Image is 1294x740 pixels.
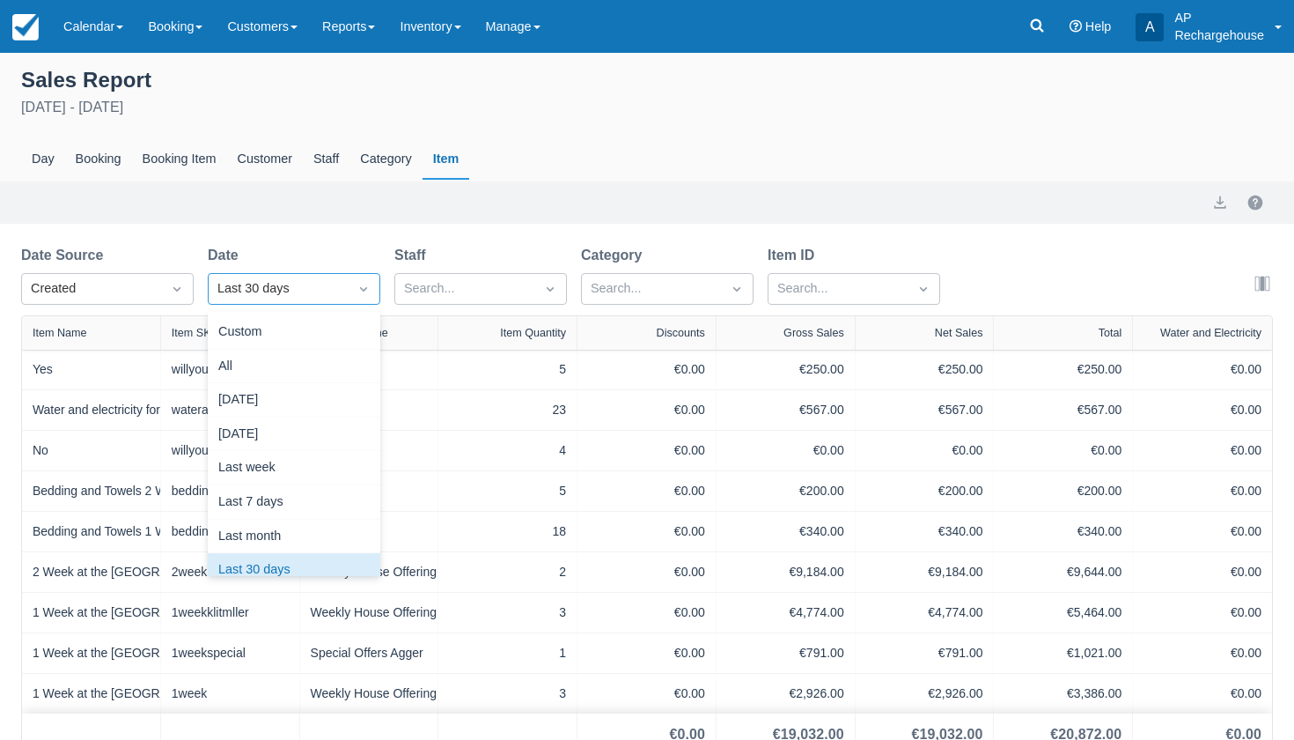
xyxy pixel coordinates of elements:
span: Dropdown icon [915,280,932,298]
span: Dropdown icon [541,280,559,298]
div: €340.00 [727,522,844,541]
div: Last 30 days [217,279,339,299]
span: Dropdown icon [355,280,372,298]
div: €1,021.00 [1004,644,1121,662]
label: Item ID [768,245,821,266]
a: 2 Week at the [GEOGRAPHIC_DATA] in [GEOGRAPHIC_DATA] [33,563,382,581]
div: €0.00 [1143,441,1261,460]
label: Date Source [21,245,110,266]
div: Last 7 days [208,485,380,520]
div: €0.00 [1143,563,1261,581]
div: willyoubebriningapetyes [172,360,289,379]
div: €0.00 [1143,401,1261,419]
span: Dropdown icon [728,280,746,298]
div: €0.00 [588,522,705,541]
label: Staff [394,245,433,266]
div: €791.00 [727,644,844,662]
div: €340.00 [866,522,983,541]
div: €0.00 [588,360,705,379]
div: 4 [449,441,566,460]
a: Bedding and Towels 1 Week [33,522,186,541]
div: €567.00 [727,401,844,419]
div: €0.00 [588,441,705,460]
div: €4,774.00 [866,603,983,622]
a: 1 Week at the [GEOGRAPHIC_DATA] in [GEOGRAPHIC_DATA] [33,684,382,703]
div: €4,774.00 [727,603,844,622]
a: No [33,441,48,460]
div: 23 [449,401,566,419]
div: Sales Report [21,63,1273,93]
p: AP [1174,9,1264,26]
div: Last 30 days [208,553,380,588]
div: waterandelectricityforguests6yearsandolder [172,401,289,419]
span: Dropdown icon [168,280,186,298]
div: Weekly House Offering Agger [311,563,428,581]
div: 1week [172,684,289,703]
div: 5 [449,482,566,500]
div: €567.00 [866,401,983,419]
div: €0.00 [727,441,844,460]
div: Total [1099,327,1122,339]
div: €200.00 [866,482,983,500]
div: Custom [208,315,380,350]
div: beddingandtowels2week [172,482,289,500]
div: Special Offers Agger [311,644,428,662]
div: €0.00 [588,644,705,662]
a: 1 Week at the [GEOGRAPHIC_DATA] in [GEOGRAPHIC_DATA] [33,603,382,622]
div: €250.00 [866,360,983,379]
div: Staff [303,139,349,180]
div: Day [21,139,65,180]
div: Net Sales [935,327,983,339]
div: Last week [208,451,380,485]
a: Bedding and Towels 2 Week [33,482,186,500]
div: €250.00 [727,360,844,379]
div: 18 [449,522,566,541]
div: 1weekklitmller [172,603,289,622]
div: Gross Sales [783,327,844,339]
div: 1weekspecial [172,644,289,662]
div: Item Quantity [500,327,566,339]
div: €791.00 [866,644,983,662]
div: €0.00 [588,603,705,622]
div: [DATE] [208,418,380,452]
div: 1 [449,644,566,662]
div: beddingandtowels1week [172,522,289,541]
div: €0.00 [1143,482,1261,500]
div: 3 [449,603,566,622]
div: Water and Electricity [1160,327,1261,339]
a: 1 Week at the [GEOGRAPHIC_DATA] in [GEOGRAPHIC_DATA] [33,644,382,662]
div: €0.00 [1004,441,1121,460]
div: Category [349,139,422,180]
div: 2week [172,563,289,581]
div: €2,926.00 [727,684,844,703]
div: A [1136,13,1164,41]
div: €200.00 [727,482,844,500]
div: €0.00 [588,482,705,500]
div: Booking Item [132,139,227,180]
div: Weekly House Offering Klitmøller [311,603,428,622]
div: €0.00 [1143,644,1261,662]
div: €567.00 [1004,401,1121,419]
div: Last month [208,520,380,554]
div: €0.00 [1143,360,1261,379]
div: €0.00 [1143,522,1261,541]
a: Yes [33,360,53,379]
div: €9,184.00 [727,563,844,581]
div: Weekly House Offering Agger [311,684,428,703]
div: 3 [449,684,566,703]
div: €200.00 [1004,482,1121,500]
div: €0.00 [1143,603,1261,622]
div: [DATE] - [DATE] [21,97,1273,118]
div: €0.00 [588,684,705,703]
i: Help [1070,20,1082,33]
div: Created [31,279,152,299]
div: Discounts [657,327,705,339]
div: €0.00 [1143,684,1261,703]
div: €0.00 [866,441,983,460]
div: 2 [449,563,566,581]
label: Category [581,245,649,266]
label: Date [208,245,246,266]
div: €9,644.00 [1004,563,1121,581]
div: 5 [449,360,566,379]
p: Rechargehouse [1174,26,1264,44]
